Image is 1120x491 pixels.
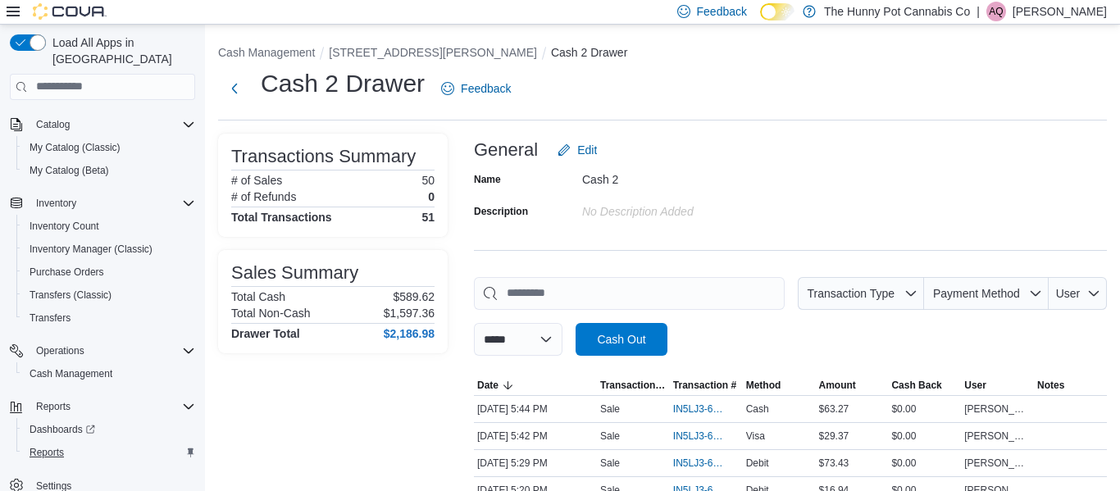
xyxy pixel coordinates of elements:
[1034,375,1107,395] button: Notes
[600,379,667,392] span: Transaction Type
[384,327,435,340] h4: $2,186.98
[23,262,195,282] span: Purchase Orders
[30,115,76,134] button: Catalog
[474,277,785,310] input: This is a search bar. As you type, the results lower in the page will automatically filter.
[1013,2,1107,21] p: [PERSON_NAME]
[435,72,517,105] a: Feedback
[23,239,195,259] span: Inventory Manager (Classic)
[551,46,627,59] button: Cash 2 Drawer
[600,402,620,416] p: Sale
[1037,379,1064,392] span: Notes
[30,341,91,361] button: Operations
[16,284,202,307] button: Transfers (Classic)
[474,426,597,446] div: [DATE] 5:42 PM
[23,308,195,328] span: Transfers
[33,3,107,20] img: Cova
[819,379,856,392] span: Amount
[46,34,195,67] span: Load All Apps in [GEOGRAPHIC_DATA]
[474,375,597,395] button: Date
[1049,277,1107,310] button: User
[23,443,195,462] span: Reports
[30,341,195,361] span: Operations
[891,379,941,392] span: Cash Back
[16,441,202,464] button: Reports
[3,192,202,215] button: Inventory
[673,399,740,419] button: IN5LJ3-6143361
[16,215,202,238] button: Inventory Count
[36,400,71,413] span: Reports
[798,277,924,310] button: Transaction Type
[3,395,202,418] button: Reports
[30,193,83,213] button: Inventory
[673,430,723,443] span: IN5LJ3-6143341
[3,339,202,362] button: Operations
[231,211,332,224] h4: Total Transactions
[977,2,980,21] p: |
[477,379,499,392] span: Date
[421,174,435,187] p: 50
[231,174,282,187] h6: # of Sales
[23,216,106,236] a: Inventory Count
[23,364,195,384] span: Cash Management
[23,161,195,180] span: My Catalog (Beta)
[888,375,961,395] button: Cash Back
[30,367,112,380] span: Cash Management
[964,457,1031,470] span: [PERSON_NAME]
[231,147,416,166] h3: Transactions Summary
[30,164,109,177] span: My Catalog (Beta)
[16,238,202,261] button: Inventory Manager (Classic)
[23,239,159,259] a: Inventory Manager (Classic)
[36,344,84,357] span: Operations
[760,3,794,20] input: Dark Mode
[329,46,537,59] button: [STREET_ADDRESS][PERSON_NAME]
[261,67,425,100] h1: Cash 2 Drawer
[30,311,71,325] span: Transfers
[30,446,64,459] span: Reports
[23,420,195,439] span: Dashboards
[23,216,195,236] span: Inventory Count
[384,307,435,320] p: $1,597.36
[16,261,202,284] button: Purchase Orders
[30,220,99,233] span: Inventory Count
[933,287,1020,300] span: Payment Method
[36,197,76,210] span: Inventory
[30,423,95,436] span: Dashboards
[582,166,802,186] div: Cash 2
[760,20,761,21] span: Dark Mode
[23,285,118,305] a: Transfers (Classic)
[746,457,769,470] span: Debit
[819,457,849,470] span: $73.43
[23,262,111,282] a: Purchase Orders
[673,426,740,446] button: IN5LJ3-6143341
[888,399,961,419] div: $0.00
[16,307,202,330] button: Transfers
[824,2,970,21] p: The Hunny Pot Cannabis Co
[231,290,285,303] h6: Total Cash
[231,190,296,203] h6: # of Refunds
[30,397,77,416] button: Reports
[23,138,195,157] span: My Catalog (Classic)
[218,72,251,105] button: Next
[23,420,102,439] a: Dashboards
[23,364,119,384] a: Cash Management
[670,375,743,395] button: Transaction #
[16,362,202,385] button: Cash Management
[30,141,121,154] span: My Catalog (Classic)
[964,379,986,392] span: User
[989,2,1003,21] span: AQ
[597,375,670,395] button: Transaction Type
[888,426,961,446] div: $0.00
[819,402,849,416] span: $63.27
[743,375,816,395] button: Method
[23,285,195,305] span: Transfers (Classic)
[816,375,889,395] button: Amount
[986,2,1006,21] div: Aleha Qureshi
[474,173,501,186] label: Name
[673,453,740,473] button: IN5LJ3-6143183
[231,327,300,340] h4: Drawer Total
[551,134,603,166] button: Edit
[30,266,104,279] span: Purchase Orders
[746,430,765,443] span: Visa
[393,290,435,303] p: $589.62
[576,323,667,356] button: Cash Out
